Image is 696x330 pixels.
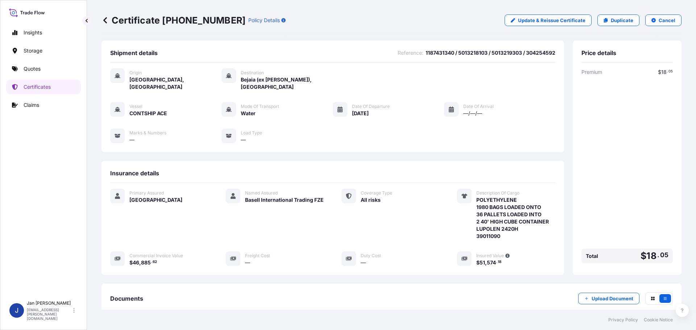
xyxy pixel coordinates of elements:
span: 62 [153,261,157,263]
span: Marks & Numbers [129,130,166,136]
span: Documents [110,295,143,302]
span: Commercial Invoice Value [129,253,183,259]
span: [GEOGRAPHIC_DATA] [129,196,182,204]
span: Date of Arrival [463,104,494,109]
p: Certificate [PHONE_NUMBER] [101,14,245,26]
span: 885 [141,260,151,265]
span: Price details [581,49,616,57]
span: 18 [646,251,656,260]
span: Shipment details [110,49,158,57]
p: Storage [24,47,42,54]
span: 574 [487,260,496,265]
p: Upload Document [592,295,633,302]
span: , [139,260,141,265]
span: Named Assured [245,190,278,196]
span: Duty Cost [361,253,381,259]
span: . [496,261,497,263]
a: Update & Reissue Certificate [505,14,592,26]
a: Insights [6,25,81,40]
p: Update & Reissue Certificate [518,17,585,24]
span: Freight Cost [245,253,270,259]
a: Duplicate [597,14,639,26]
span: Total [586,252,598,260]
a: Claims [6,98,81,112]
span: Description Of Cargo [476,190,519,196]
span: — [129,136,134,143]
a: Privacy Policy [608,317,638,323]
span: Water [241,110,256,117]
span: Insurance details [110,170,159,177]
p: Insights [24,29,42,36]
span: Date of Departure [352,104,390,109]
a: Storage [6,43,81,58]
span: $ [476,260,480,265]
a: Quotes [6,62,81,76]
span: All risks [361,196,381,204]
span: Insured Value [476,253,504,259]
span: — [245,259,250,266]
span: Reference : [398,49,423,57]
button: Cancel [645,14,681,26]
span: Load Type [241,130,262,136]
span: POLYETHYLENE 1980 BAGS LOADED ONTO 36 PALLETS LOADED INTO 2 40' HIGH CUBE CONTAINER LUPOLEN 2420H... [476,196,549,240]
span: 1187431340 / 5013218103 / 5013219303 / 304254592 [426,49,555,57]
span: — [241,136,246,143]
p: Certificates [24,83,51,91]
span: Coverage Type [361,190,392,196]
span: —/—/— [463,110,482,117]
span: Origin [129,70,142,76]
p: Cancel [659,17,675,24]
span: , [485,260,487,265]
span: J [15,307,18,314]
p: [EMAIL_ADDRESS][PERSON_NAME][DOMAIN_NAME] [27,308,72,321]
span: 18 [498,261,501,263]
span: Vessel [129,104,142,109]
span: [DATE] [352,110,369,117]
span: 18 [661,70,667,75]
span: 51 [480,260,485,265]
button: Upload Document [578,293,639,304]
span: $ [641,251,646,260]
p: Jan [PERSON_NAME] [27,300,72,306]
span: [GEOGRAPHIC_DATA], [GEOGRAPHIC_DATA] [129,76,221,91]
span: — [361,259,366,266]
span: Bejaia (ex [PERSON_NAME]), [GEOGRAPHIC_DATA] [241,76,333,91]
span: Primary Assured [129,190,164,196]
span: 05 [660,253,668,257]
p: Duplicate [611,17,633,24]
p: Claims [24,101,39,109]
span: 46 [133,260,139,265]
span: 05 [668,70,673,73]
span: . [667,70,668,73]
a: Cookie Notice [644,317,673,323]
span: . [151,261,152,263]
span: . [657,253,659,257]
span: CONTSHIP ACE [129,110,167,117]
span: Basell International Trading FZE [245,196,324,204]
span: $ [129,260,133,265]
span: Premium [581,68,602,76]
span: Mode of Transport [241,104,279,109]
p: Policy Details [248,17,280,24]
span: $ [658,70,661,75]
span: Destination [241,70,264,76]
p: Quotes [24,65,41,72]
a: Certificates [6,80,81,94]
